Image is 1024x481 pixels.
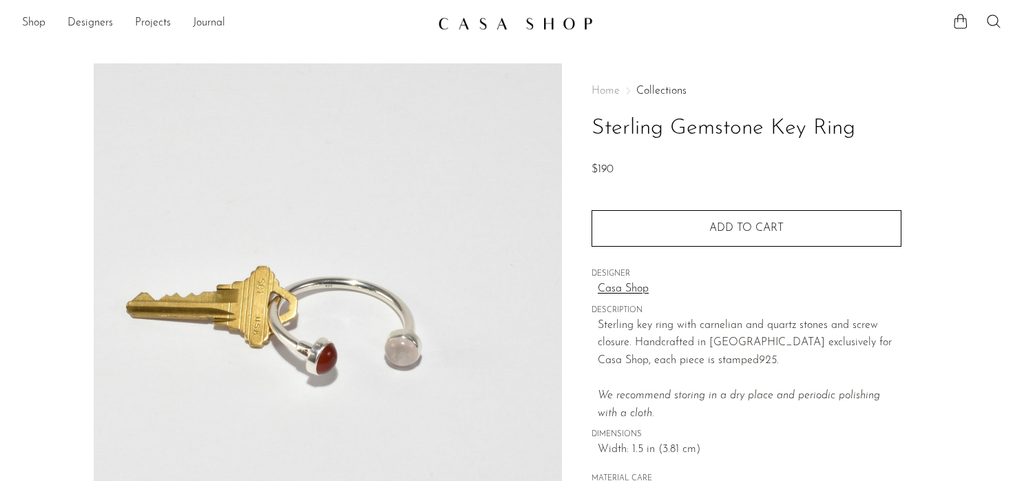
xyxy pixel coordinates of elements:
span: Home [592,85,620,96]
span: Add to cart [709,223,784,234]
h1: Sterling Gemstone Key Ring [592,111,901,146]
p: Sterling key ring with carnelian and quartz stones and screw closure. Handcrafted in [GEOGRAPHIC_... [598,317,901,423]
a: Collections [636,85,687,96]
nav: Breadcrumbs [592,85,901,96]
span: $190 [592,164,614,175]
span: DIMENSIONS [592,429,901,441]
span: DESCRIPTION [592,305,901,317]
button: Add to cart [592,210,901,246]
a: Designers [67,14,113,32]
a: Projects [135,14,171,32]
em: 925 [759,355,777,366]
span: DESIGNER [592,268,901,280]
nav: Desktop navigation [22,12,427,35]
ul: NEW HEADER MENU [22,12,427,35]
a: Casa Shop [598,280,901,298]
a: Shop [22,14,45,32]
span: Width: 1.5 in (3.81 cm) [598,441,901,459]
i: We recommend storing in a dry place and periodic polishing with a cloth. [598,390,880,419]
a: Journal [193,14,225,32]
